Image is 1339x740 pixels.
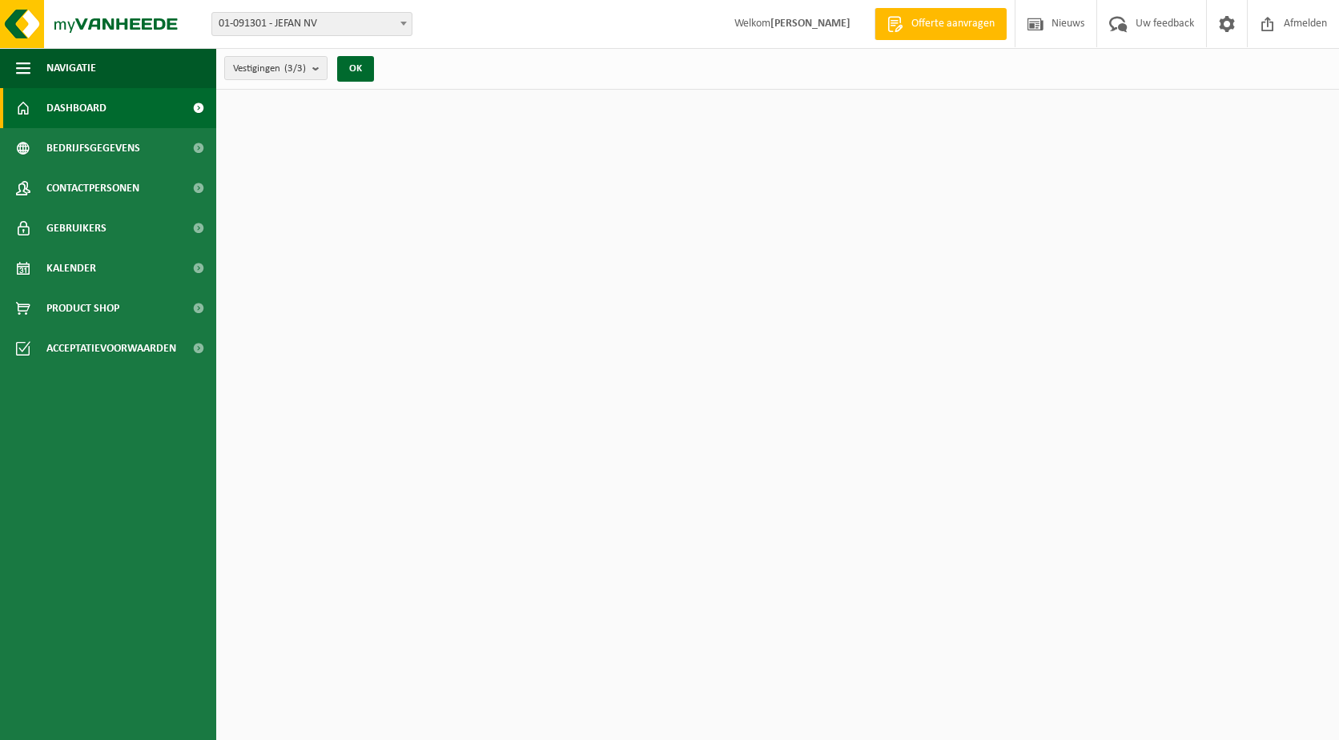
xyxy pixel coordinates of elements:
count: (3/3) [284,63,306,74]
span: Offerte aanvragen [907,16,999,32]
span: Vestigingen [233,57,306,81]
span: Contactpersonen [46,168,139,208]
strong: [PERSON_NAME] [770,18,850,30]
span: Kalender [46,248,96,288]
span: 01-091301 - JEFAN NV [212,13,412,35]
span: Gebruikers [46,208,107,248]
button: Vestigingen(3/3) [224,56,328,80]
span: Acceptatievoorwaarden [46,328,176,368]
span: Dashboard [46,88,107,128]
span: Navigatie [46,48,96,88]
span: Product Shop [46,288,119,328]
a: Offerte aanvragen [875,8,1007,40]
span: 01-091301 - JEFAN NV [211,12,412,36]
button: OK [337,56,374,82]
span: Bedrijfsgegevens [46,128,140,168]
